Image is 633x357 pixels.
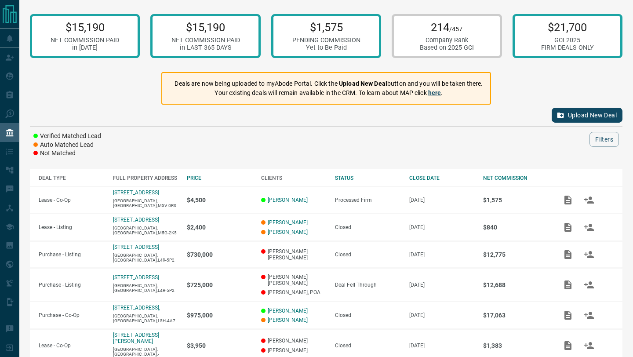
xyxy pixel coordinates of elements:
[113,244,159,250] a: [STREET_ADDRESS]
[268,317,308,323] a: [PERSON_NAME]
[187,312,252,319] p: $975,000
[261,175,327,181] div: CLIENTS
[175,88,483,98] p: Your existing deals will remain available in the CRM. To learn about MAP click .
[409,197,475,203] p: [DATE]
[335,282,400,288] div: Deal Fell Through
[483,175,549,181] div: NET COMMISSION
[483,251,549,258] p: $12,775
[187,342,252,349] p: $3,950
[51,36,119,44] div: NET COMMISSION PAID
[483,281,549,288] p: $12,688
[51,44,119,51] div: in [DATE]
[39,251,104,258] p: Purchase - Listing
[335,197,400,203] div: Processed Firm
[113,189,159,196] a: [STREET_ADDRESS]
[335,342,400,349] div: Closed
[268,229,308,235] a: [PERSON_NAME]
[449,25,462,33] span: /457
[171,21,240,34] p: $15,190
[113,175,178,181] div: FULL PROPERTY ADDRESS
[113,253,178,262] p: [GEOGRAPHIC_DATA],[GEOGRAPHIC_DATA],L4R-5P2
[483,197,549,204] p: $1,575
[483,312,549,319] p: $17,063
[39,312,104,318] p: Purchase - Co-Op
[339,80,387,87] strong: Upload New Deal
[557,281,578,288] span: Add / View Documents
[557,342,578,348] span: Add / View Documents
[292,44,360,51] div: Yet to Be Paid
[113,332,159,344] a: [STREET_ADDRESS][PERSON_NAME]
[39,282,104,288] p: Purchase - Listing
[113,198,178,208] p: [GEOGRAPHIC_DATA],[GEOGRAPHIC_DATA],M5V-0R3
[51,21,119,34] p: $15,190
[420,44,474,51] div: Based on 2025 GCI
[409,175,475,181] div: CLOSE DATE
[335,251,400,258] div: Closed
[33,149,101,158] li: Not Matched
[541,44,594,51] div: FIRM DEALS ONLY
[171,36,240,44] div: NET COMMISSION PAID
[589,132,619,147] button: Filters
[113,226,178,235] p: [GEOGRAPHIC_DATA],[GEOGRAPHIC_DATA],M5G-2K5
[175,79,483,88] p: Deals are now being uploaded to myAbode Portal. Click the button and you will be taken there.
[335,312,400,318] div: Closed
[409,312,475,318] p: [DATE]
[113,283,178,293] p: [GEOGRAPHIC_DATA],[GEOGRAPHIC_DATA],L4R-5P2
[261,338,327,344] p: [PERSON_NAME]
[187,281,252,288] p: $725,000
[261,347,327,353] p: [PERSON_NAME]
[578,281,600,288] span: Match Clients
[33,141,101,149] li: Auto Matched Lead
[292,36,360,44] div: PENDING COMMISSION
[578,342,600,348] span: Match Clients
[483,342,549,349] p: $1,383
[557,312,578,318] span: Add / View Documents
[187,197,252,204] p: $4,500
[541,21,594,34] p: $21,700
[113,217,159,223] a: [STREET_ADDRESS]
[541,36,594,44] div: GCI 2025
[409,224,475,230] p: [DATE]
[33,132,101,141] li: Verified Matched Lead
[113,274,159,280] a: [STREET_ADDRESS]
[39,197,104,203] p: Lease - Co-Op
[578,312,600,318] span: Match Clients
[428,89,441,96] a: here
[483,224,549,231] p: $840
[187,175,252,181] div: PRICE
[557,197,578,203] span: Add / View Documents
[557,224,578,230] span: Add / View Documents
[409,282,475,288] p: [DATE]
[409,342,475,349] p: [DATE]
[113,347,178,357] p: [GEOGRAPHIC_DATA],[GEOGRAPHIC_DATA],-
[268,219,308,226] a: [PERSON_NAME]
[113,305,160,311] a: [STREET_ADDRESS],
[335,175,400,181] div: STATUS
[268,197,308,203] a: [PERSON_NAME]
[335,224,400,230] div: Closed
[578,197,600,203] span: Match Clients
[420,21,474,34] p: 214
[261,248,327,261] p: [PERSON_NAME] [PERSON_NAME]
[39,342,104,349] p: Lease - Co-Op
[268,308,308,314] a: [PERSON_NAME]
[552,108,622,123] button: Upload New Deal
[557,251,578,257] span: Add / View Documents
[113,313,178,323] p: [GEOGRAPHIC_DATA],[GEOGRAPHIC_DATA],L5H-4A7
[578,251,600,257] span: Match Clients
[578,224,600,230] span: Match Clients
[187,224,252,231] p: $2,400
[39,224,104,230] p: Lease - Listing
[420,36,474,44] div: Company Rank
[409,251,475,258] p: [DATE]
[261,274,327,286] p: [PERSON_NAME] [PERSON_NAME]
[187,251,252,258] p: $730,000
[261,289,327,295] p: [PERSON_NAME], POA
[171,44,240,51] div: in LAST 365 DAYS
